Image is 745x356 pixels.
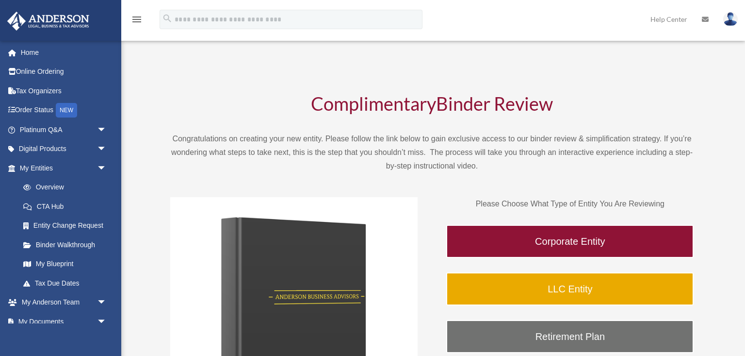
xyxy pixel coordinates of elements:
span: Complimentary [311,92,436,115]
img: Anderson Advisors Platinum Portal [4,12,92,31]
span: arrow_drop_down [97,293,116,313]
a: Home [7,43,121,62]
a: My Blueprint [14,254,121,274]
p: Please Choose What Type of Entity You Are Reviewing [446,197,694,211]
a: LLC Entity [446,272,694,305]
a: Overview [14,178,121,197]
a: Binder Walkthrough [14,235,116,254]
a: Platinum Q&Aarrow_drop_down [7,120,121,139]
a: Order StatusNEW [7,101,121,120]
a: Digital Productsarrow_drop_down [7,139,121,159]
span: arrow_drop_down [97,312,116,332]
a: Tax Organizers [7,81,121,101]
a: Tax Due Dates [14,273,121,293]
a: Corporate Entity [446,225,694,258]
a: menu [131,17,143,25]
i: search [162,13,173,24]
a: My Documentsarrow_drop_down [7,312,121,331]
a: Retirement Plan [446,320,694,353]
span: Binder Review [436,92,553,115]
div: NEW [56,103,77,118]
span: arrow_drop_down [97,139,116,159]
img: User Pic [723,12,738,26]
a: My Entitiesarrow_drop_down [7,158,121,178]
p: Congratulations on creating your new entity. Please follow the link below to gain exclusive acces... [170,132,694,173]
span: arrow_drop_down [97,158,116,178]
a: Entity Change Request [14,216,121,236]
a: CTA Hub [14,197,121,216]
i: menu [131,14,143,25]
a: Online Ordering [7,62,121,82]
span: arrow_drop_down [97,120,116,140]
a: My Anderson Teamarrow_drop_down [7,293,121,312]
